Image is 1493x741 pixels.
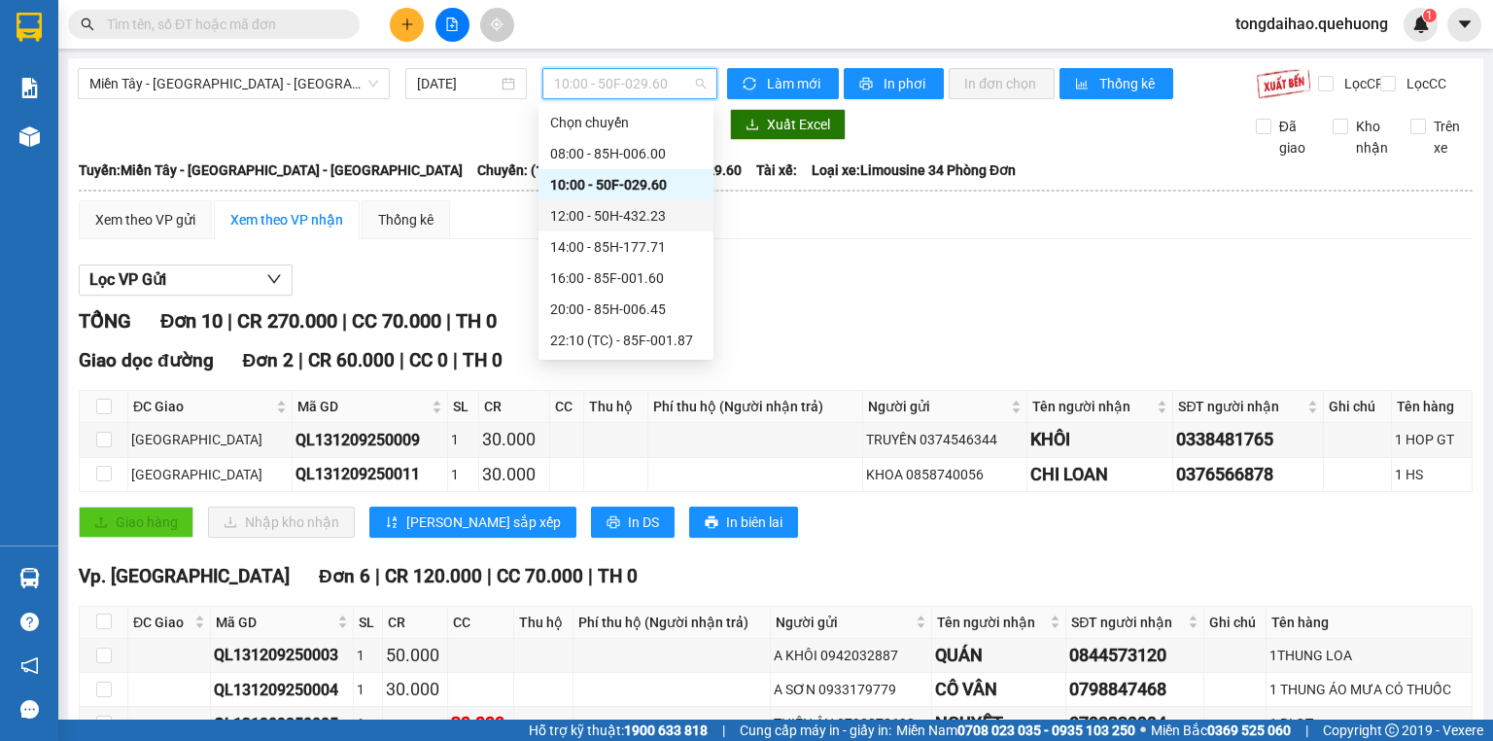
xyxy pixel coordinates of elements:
span: Đơn 10 [160,309,223,333]
span: TỔNG [79,309,131,333]
span: Giao dọc đường [79,349,214,371]
td: QL131209250004 [211,673,354,707]
div: 1 THUNG ÁO MƯA CÓ THUỐC [1269,679,1469,700]
th: SL [448,391,479,423]
div: [GEOGRAPHIC_DATA] [131,464,289,485]
div: 1 [357,645,378,666]
div: 20:00 - 85H-006.45 [550,299,702,320]
span: Thống kê [1099,73,1158,94]
button: uploadGiao hàng [79,507,193,538]
span: | [446,309,451,333]
span: Vp. [GEOGRAPHIC_DATA] [79,565,290,587]
div: 30.000 [451,710,510,737]
span: sync [743,77,759,92]
span: CC 70.000 [497,565,583,587]
div: 0338481765 [1176,426,1319,453]
strong: 0708 023 035 - 0935 103 250 [957,723,1135,738]
div: 1 HOP GT [1395,429,1469,450]
th: CC [550,391,583,423]
th: Ghi chú [1324,391,1392,423]
button: printerIn biên lai [689,507,798,538]
span: search [81,18,94,31]
td: QL131209250003 [211,639,354,673]
span: Đã giao [1271,116,1319,159]
span: [PERSON_NAME] sắp xếp [406,512,561,533]
td: 0792329994 [1066,707,1204,741]
span: Mã GD [297,396,428,417]
th: CR [479,391,551,423]
span: 10:00 - 50F-029.60 [554,69,707,98]
span: | [588,565,593,587]
input: Tìm tên, số ĐT hoặc mã đơn [107,14,336,35]
span: bar-chart [1075,77,1092,92]
td: NGUYỆT [932,707,1066,741]
th: Ghi chú [1204,607,1267,639]
div: 1 [357,679,378,700]
td: KHÔI [1027,423,1174,457]
div: NGUYỆT [935,710,1062,737]
div: [GEOGRAPHIC_DATA] [131,429,289,450]
span: | [1305,720,1308,741]
td: QL131209250005 [211,707,354,741]
div: 1 [357,713,378,734]
b: Tuyến: Miền Tây - [GEOGRAPHIC_DATA] - [GEOGRAPHIC_DATA] [79,162,463,178]
th: Tên hàng [1267,607,1473,639]
div: 22:10 (TC) - 85F-001.87 [550,330,702,351]
div: 1 HS [1395,464,1469,485]
button: printerIn DS [591,507,675,538]
div: KHOA 0858740056 [866,464,1024,485]
th: Thu hộ [514,607,573,639]
img: solution-icon [19,78,40,98]
span: | [375,565,380,587]
td: CÔ VÂN [932,673,1066,707]
button: bar-chartThống kê [1059,68,1173,99]
span: Xuất Excel [767,114,830,135]
div: 14:00 - 85H-177.71 [550,236,702,258]
span: | [399,349,404,371]
span: | [298,349,303,371]
span: Mã GD [216,612,333,633]
div: QUÁN [935,642,1062,669]
div: KHÔI [1030,426,1170,453]
span: message [20,700,39,719]
div: Chọn chuyến [550,112,702,133]
span: Lọc VP Gửi [89,267,166,292]
span: CR 60.000 [308,349,395,371]
img: icon-new-feature [1412,16,1430,33]
span: Miền Nam [896,720,1135,741]
div: QL131209250005 [214,712,350,736]
div: Xem theo VP nhận [230,209,343,230]
strong: 1900 633 818 [624,723,708,738]
span: sort-ascending [385,515,399,531]
div: 1 [451,464,475,485]
div: 1 [451,429,475,450]
span: 1 [1426,9,1433,22]
img: warehouse-icon [19,126,40,147]
button: printerIn phơi [844,68,944,99]
div: 08:00 - 85H-006.00 [550,143,702,164]
span: | [227,309,232,333]
span: | [342,309,347,333]
span: printer [607,515,620,531]
span: TH 0 [598,565,638,587]
div: 12:00 - 50H-432.23 [550,205,702,227]
span: file-add [445,18,459,31]
button: Lọc VP Gửi [79,265,293,296]
div: 0798847468 [1069,676,1200,703]
span: | [722,720,725,741]
span: | [453,349,458,371]
span: Tên người nhận [937,612,1046,633]
button: sort-ascending[PERSON_NAME] sắp xếp [369,507,576,538]
span: TH 0 [456,309,497,333]
span: Lọc CC [1399,73,1449,94]
button: syncLàm mới [727,68,839,99]
div: A KHÔI 0942032887 [774,645,928,666]
span: In phơi [884,73,928,94]
td: 0798847468 [1066,673,1204,707]
div: THIÊN ÂN 0798878698 [774,713,928,734]
button: plus [390,8,424,42]
td: QL131209250011 [293,458,448,492]
div: 30.000 [482,461,547,488]
div: 16:00 - 85F-001.60 [550,267,702,289]
span: CR 120.000 [385,565,482,587]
